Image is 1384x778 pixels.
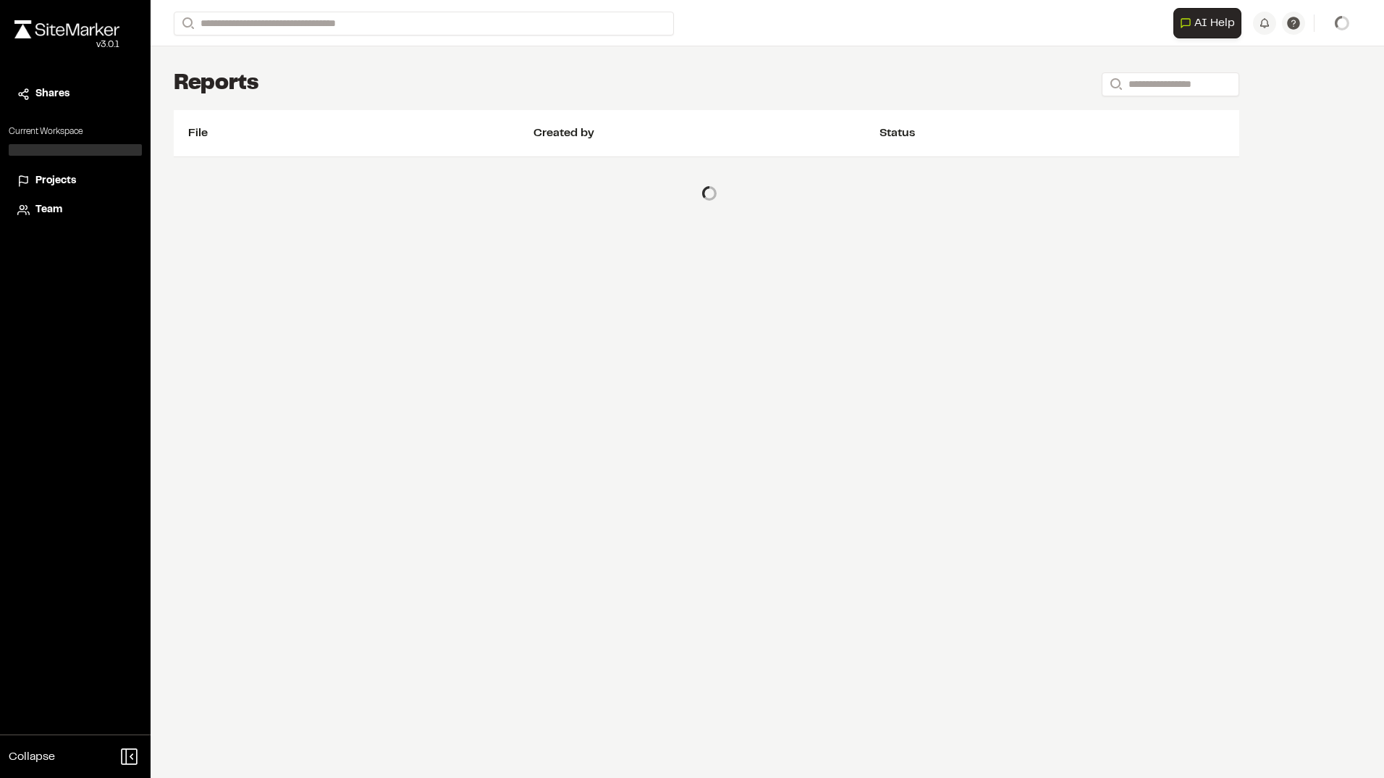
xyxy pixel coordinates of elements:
[14,20,119,38] img: rebrand.png
[533,125,879,142] div: Created by
[17,173,133,189] a: Projects
[35,173,76,189] span: Projects
[9,748,55,766] span: Collapse
[1173,8,1241,38] button: Open AI Assistant
[174,70,259,99] h1: Reports
[35,86,69,102] span: Shares
[1102,72,1128,96] button: Search
[188,125,533,142] div: File
[1194,14,1235,32] span: AI Help
[17,86,133,102] a: Shares
[1173,8,1247,38] div: Open AI Assistant
[14,38,119,51] div: Oh geez...please don't...
[9,125,142,138] p: Current Workspace
[17,202,133,218] a: Team
[35,202,62,218] span: Team
[174,12,200,35] button: Search
[879,125,1225,142] div: Status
